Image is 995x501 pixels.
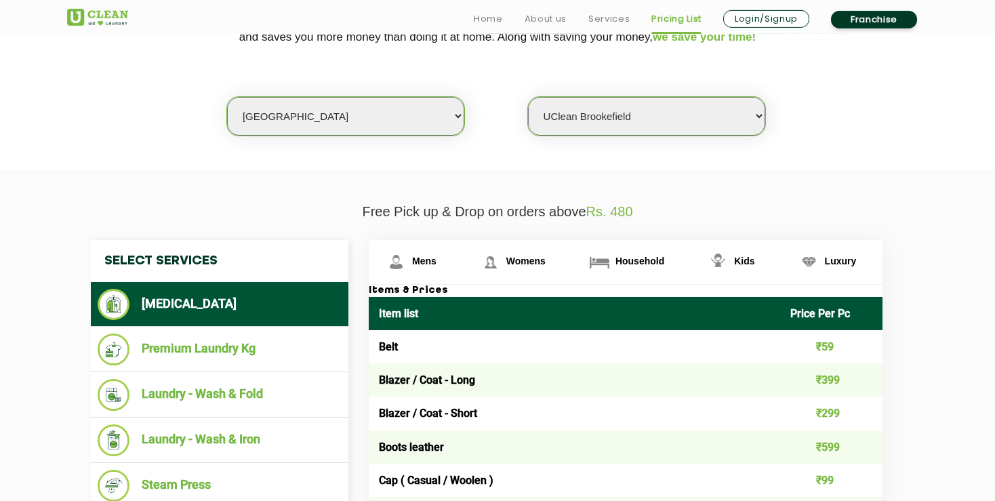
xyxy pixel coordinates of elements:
[780,330,883,363] td: ₹59
[588,250,611,274] img: Household
[67,204,928,220] p: Free Pick up & Drop on orders above
[369,363,780,397] td: Blazer / Coat - Long
[780,297,883,330] th: Price Per Pc
[98,289,342,320] li: [MEDICAL_DATA]
[98,424,342,456] li: Laundry - Wash & Iron
[780,464,883,497] td: ₹99
[98,379,342,411] li: Laundry - Wash & Fold
[780,430,883,464] td: ₹599
[98,334,129,365] img: Premium Laundry Kg
[797,250,821,274] img: Luxury
[525,11,567,27] a: About us
[723,10,809,28] a: Login/Signup
[479,250,502,274] img: Womens
[651,11,702,27] a: Pricing List
[474,11,503,27] a: Home
[369,285,882,297] h3: Items & Prices
[369,330,780,363] td: Belt
[384,250,408,274] img: Mens
[653,31,756,43] span: we save your time!
[734,256,754,266] span: Kids
[369,297,780,330] th: Item list
[369,464,780,497] td: Cap ( Casual / Woolen )
[369,430,780,464] td: Boots leather
[98,289,129,320] img: Dry Cleaning
[506,256,546,266] span: Womens
[412,256,436,266] span: Mens
[588,11,630,27] a: Services
[98,379,129,411] img: Laundry - Wash & Fold
[98,334,342,365] li: Premium Laundry Kg
[586,204,633,219] span: Rs. 480
[780,363,883,397] td: ₹399
[825,256,857,266] span: Luxury
[615,256,664,266] span: Household
[98,424,129,456] img: Laundry - Wash & Iron
[706,250,730,274] img: Kids
[831,11,917,28] a: Franchise
[780,397,883,430] td: ₹299
[91,240,348,282] h4: Select Services
[67,9,128,26] img: UClean Laundry and Dry Cleaning
[369,397,780,430] td: Blazer / Coat - Short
